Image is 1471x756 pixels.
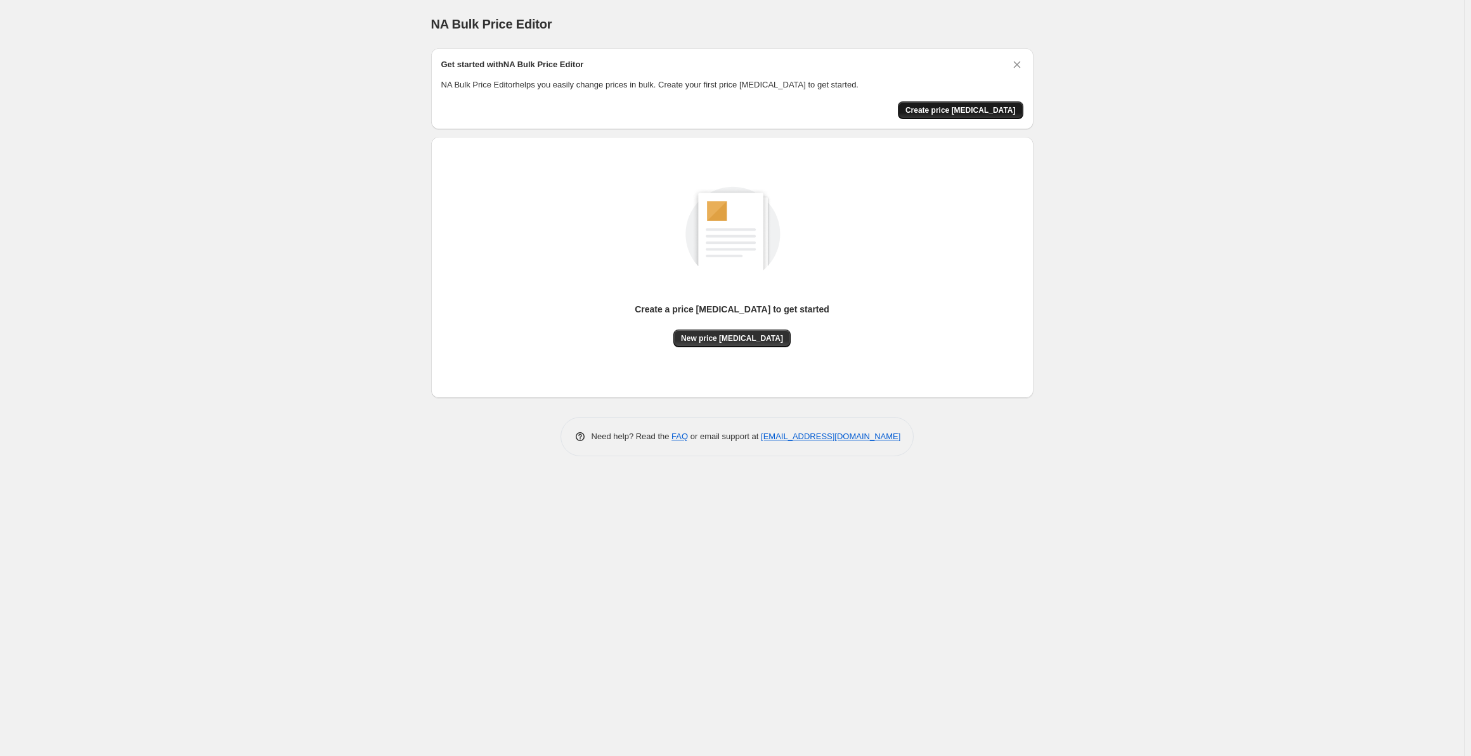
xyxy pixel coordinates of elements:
[441,79,1023,91] p: NA Bulk Price Editor helps you easily change prices in bulk. Create your first price [MEDICAL_DAT...
[671,432,688,441] a: FAQ
[431,17,552,31] span: NA Bulk Price Editor
[688,432,761,441] span: or email support at
[681,333,783,343] span: New price [MEDICAL_DATA]
[441,58,584,71] h2: Get started with NA Bulk Price Editor
[761,432,900,441] a: [EMAIL_ADDRESS][DOMAIN_NAME]
[592,432,672,441] span: Need help? Read the
[905,105,1016,115] span: Create price [MEDICAL_DATA]
[898,101,1023,119] button: Create price change job
[635,303,829,316] p: Create a price [MEDICAL_DATA] to get started
[673,330,791,347] button: New price [MEDICAL_DATA]
[1011,58,1023,71] button: Dismiss card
